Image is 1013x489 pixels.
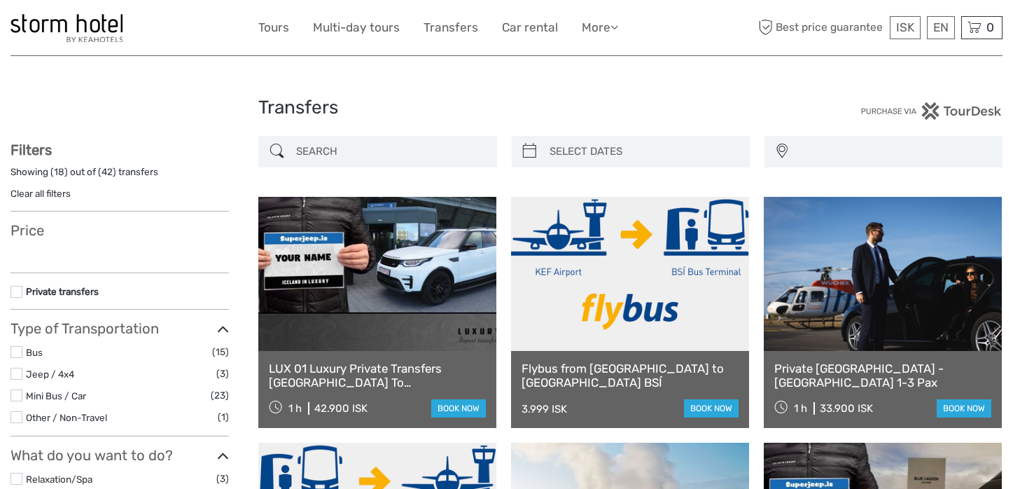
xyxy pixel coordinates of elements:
[544,139,743,164] input: SELECT DATES
[258,97,755,119] h1: Transfers
[26,369,74,380] a: Jeep / 4x4
[313,18,400,38] a: Multi-day tours
[774,361,991,390] a: Private [GEOGRAPHIC_DATA] - [GEOGRAPHIC_DATA] 1-3 Pax
[11,447,229,464] h3: What do you want to do?
[937,399,991,418] a: book now
[26,412,107,423] a: Other / Non-Travel
[11,188,71,199] a: Clear all filters
[984,20,996,34] span: 0
[522,403,567,415] div: 3.999 ISK
[755,16,886,39] span: Best price guarantee
[216,366,229,382] span: (3)
[11,142,52,158] strong: Filters
[291,139,489,164] input: SEARCH
[431,399,486,418] a: book now
[11,14,123,42] img: 100-ccb843ef-9ccf-4a27-8048-e049ba035d15_logo_small.jpg
[288,402,302,415] span: 1 h
[684,399,739,418] a: book now
[26,286,99,297] a: Private transfers
[582,18,618,38] a: More
[212,344,229,360] span: (15)
[502,18,558,38] a: Car rental
[522,361,739,390] a: Flybus from [GEOGRAPHIC_DATA] to [GEOGRAPHIC_DATA] BSÍ
[896,20,914,34] span: ISK
[211,387,229,404] span: (23)
[11,320,229,337] h3: Type of Transportation
[794,402,807,415] span: 1 h
[54,165,64,179] label: 18
[102,165,113,179] label: 42
[218,409,229,425] span: (1)
[26,390,86,401] a: Mini Bus / Car
[269,361,486,390] a: LUX 01 Luxury Private Transfers [GEOGRAPHIC_DATA] To [GEOGRAPHIC_DATA]
[26,474,92,485] a: Relaxation/Spa
[216,471,229,487] span: (3)
[860,102,1002,120] img: PurchaseViaTourDesk.png
[424,18,478,38] a: Transfers
[820,402,873,415] div: 33.900 ISK
[927,16,955,39] div: EN
[314,402,368,415] div: 42.900 ISK
[26,347,43,358] a: Bus
[11,165,229,187] div: Showing ( ) out of ( ) transfers
[258,18,289,38] a: Tours
[11,222,229,239] h3: Price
